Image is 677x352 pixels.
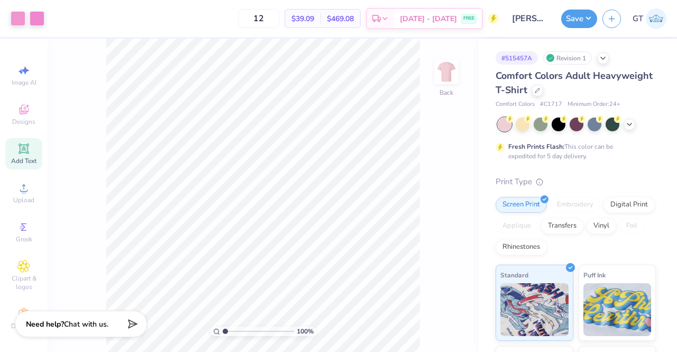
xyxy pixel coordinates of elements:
[297,327,314,336] span: 100 %
[583,283,652,336] img: Puff Ink
[64,319,108,329] span: Chat with us.
[13,196,34,204] span: Upload
[496,100,535,109] span: Comfort Colors
[436,61,457,83] img: Back
[603,197,655,213] div: Digital Print
[633,13,643,25] span: GT
[496,176,656,188] div: Print Type
[12,118,35,126] span: Designs
[5,274,42,291] span: Clipart & logos
[587,218,616,234] div: Vinyl
[12,78,36,87] span: Image AI
[619,218,644,234] div: Foil
[291,13,314,24] span: $39.09
[543,51,592,65] div: Revision 1
[568,100,620,109] span: Minimum Order: 24 +
[496,218,538,234] div: Applique
[633,8,666,29] a: GT
[16,235,32,243] span: Greek
[583,269,606,281] span: Puff Ink
[541,218,583,234] div: Transfers
[500,269,528,281] span: Standard
[496,51,538,65] div: # 515457A
[11,157,36,165] span: Add Text
[496,69,653,96] span: Comfort Colors Adult Heavyweight T-Shirt
[440,88,453,97] div: Back
[540,100,562,109] span: # C1717
[508,142,564,151] strong: Fresh Prints Flash:
[561,10,597,28] button: Save
[238,9,279,28] input: – –
[26,319,64,329] strong: Need help?
[646,8,666,29] img: Gayathree Thangaraj
[508,142,638,161] div: This color can be expedited for 5 day delivery.
[400,13,457,24] span: [DATE] - [DATE]
[11,322,36,330] span: Decorate
[496,197,547,213] div: Screen Print
[504,8,556,29] input: Untitled Design
[327,13,354,24] span: $469.08
[463,15,474,22] span: FREE
[500,283,569,336] img: Standard
[496,239,547,255] div: Rhinestones
[550,197,600,213] div: Embroidery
